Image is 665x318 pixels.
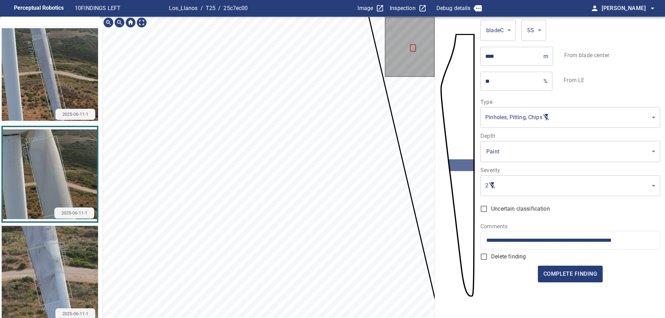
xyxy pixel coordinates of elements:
[480,175,660,196] div: 2
[201,4,203,12] span: /
[538,266,603,282] button: complete finding
[218,4,221,12] span: /
[480,19,516,41] div: bladeC
[75,4,169,12] p: 10 FINDINGS LEFT
[136,17,147,28] div: Toggle full page
[480,107,660,128] div: Pinholes, Pitting, Chips
[485,147,649,156] div: Paint
[480,168,660,173] label: Severity
[169,4,198,12] p: Los_Llanos
[591,4,599,12] span: person
[602,3,657,13] span: [PERSON_NAME]
[521,19,546,41] div: SS
[58,311,92,317] span: 2025-06-11-1
[480,141,660,162] div: Paint
[390,4,416,12] p: Inspection
[206,5,215,11] a: T25
[480,224,660,229] label: Comments
[480,133,660,139] label: Depth
[2,26,98,123] button: 2025-06-11-1
[3,127,97,221] img: Cropped image of finding key Los_Llanos/T25/25c7ec00-947c-11f0-b7da-cd0d6ef14ec5. Inspection 2025...
[648,4,657,12] span: arrow_drop_down
[223,5,248,11] a: 25c7ec00
[480,99,660,105] label: Type
[485,182,649,190] div: Does not match with suggested severity of 3
[526,26,535,35] div: SS
[543,53,548,60] p: m
[125,17,136,28] div: Go home
[599,1,657,15] button: [PERSON_NAME]
[114,17,125,28] div: Zoom out
[564,53,609,58] label: From blade center
[14,3,64,14] figcaption: Perceptual Robotics
[564,78,584,83] label: From LE
[357,4,373,12] p: Image
[357,4,384,12] a: Image
[485,113,649,122] div: Does not match with suggested type of peeling
[57,210,91,217] span: 2025-06-11-1
[491,205,550,213] span: Uncertain classification
[436,4,471,12] p: Debug details
[477,202,654,216] label: Select this if you're unsure about the classification and it may need further review, reinspectio...
[390,4,427,12] a: Inspection
[491,253,526,261] span: Delete finding
[58,111,92,118] span: 2025-06-11-1
[543,78,548,85] p: %
[103,17,114,28] div: Zoom in
[2,26,98,123] img: Cropped image of finding key Los_Llanos/T25/25c7ec00-947c-11f0-b7da-cd0d6ef14ec5. Inspection 2025...
[543,269,597,279] span: complete finding
[485,26,505,35] div: bladeC
[3,127,97,221] button: 2025-06-11-1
